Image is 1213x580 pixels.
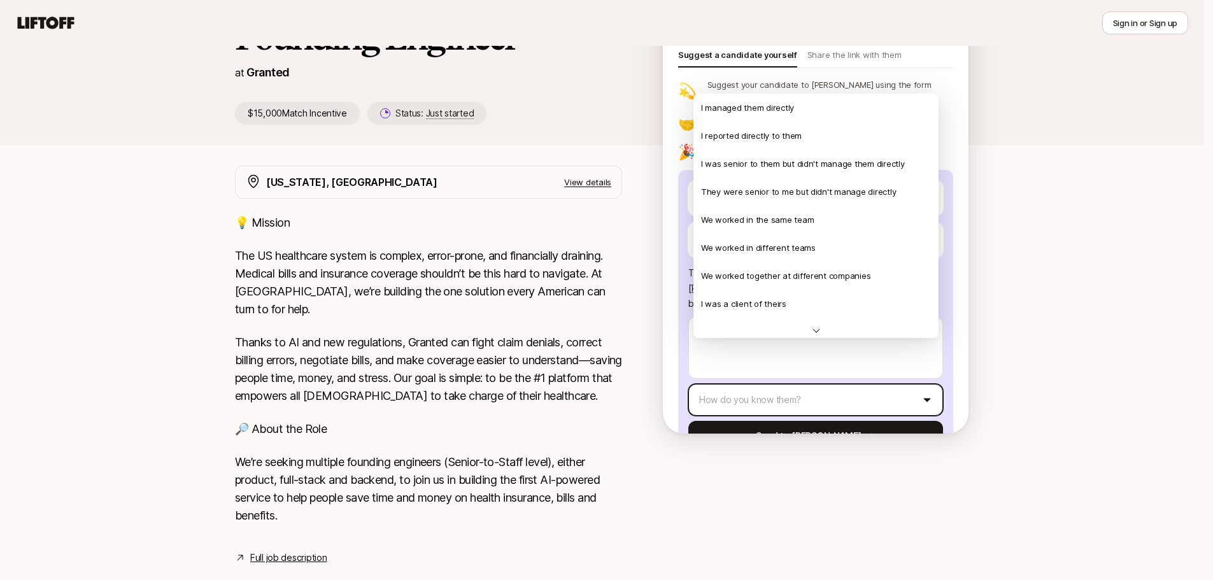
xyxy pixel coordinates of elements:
p: I reported directly to them [701,129,802,142]
p: We worked in the same team [701,213,814,226]
p: I managed them directly [701,101,794,114]
p: I was a client of theirs [701,297,786,310]
p: We worked in different teams [701,241,816,254]
p: They were senior to me but didn't manage directly [701,185,896,198]
p: I was senior to them but didn't manage them directly [701,157,904,170]
p: We worked together at different companies [701,269,870,282]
